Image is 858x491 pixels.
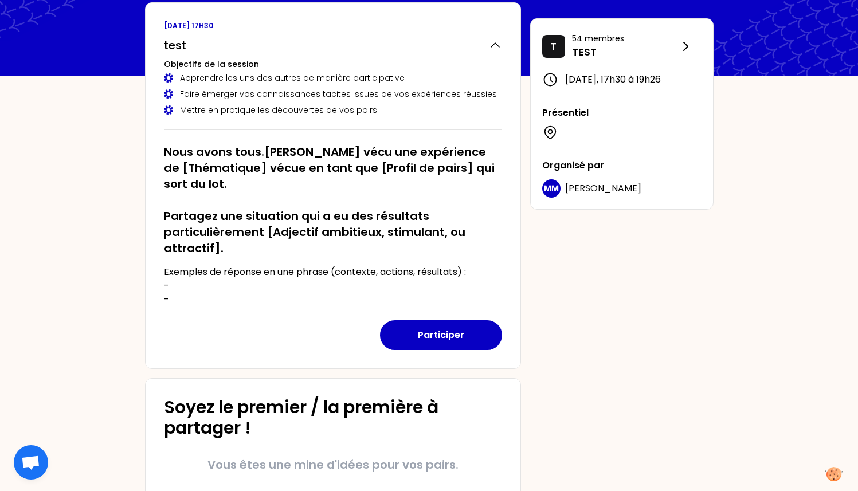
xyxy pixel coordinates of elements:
[164,88,502,100] div: Faire émerger vos connaissances tacites issues de vos expériences réussies
[542,159,702,172] p: Organisé par
[542,106,702,120] p: Présentiel
[164,58,502,70] h3: Objectifs de la session
[164,37,502,53] button: test
[164,144,502,256] h2: Nous avons tous.[PERSON_NAME] vécu une expérience de [Thématique] vécue en tant que [Profil de pa...
[164,265,502,307] p: Exemples de réponse en une phrase (contexte, actions, résultats) : - -
[14,445,48,480] a: Ouvrir le chat
[207,457,459,473] h2: Vous êtes une mine d'idées pour vos pairs.
[164,21,502,30] p: [DATE] 17h30
[572,44,679,60] p: TEST
[565,182,641,195] span: [PERSON_NAME]
[164,37,186,53] h2: test
[542,72,702,88] div: [DATE] , 17h30 à 19h26
[544,183,559,194] p: MM
[550,38,557,54] p: T
[380,320,502,350] button: Participer
[164,397,502,438] h1: Soyez le premier / la première à partager !
[164,104,502,116] div: Mettre en pratique les découvertes de vos pairs
[818,460,849,488] button: Manage your preferences about cookies
[164,72,502,84] div: Apprendre les uns des autres de manière participative
[572,33,679,44] p: 54 membres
